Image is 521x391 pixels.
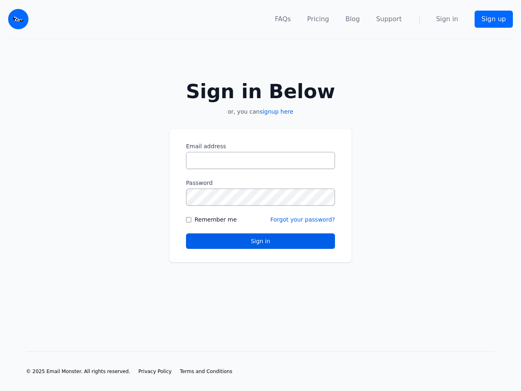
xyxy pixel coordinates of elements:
[8,9,28,29] img: Email Monster
[180,368,232,375] a: Terms and Conditions
[186,233,335,249] button: Sign in
[376,14,402,24] a: Support
[138,369,172,374] span: Privacy Policy
[186,179,335,187] label: Password
[169,108,352,116] p: or, you can
[26,368,130,375] li: © 2025 Email Monster. All rights reserved.
[186,142,335,150] label: Email address
[270,216,335,223] a: Forgot your password?
[475,11,513,28] a: Sign up
[138,368,172,375] a: Privacy Policy
[169,81,352,101] h2: Sign in Below
[180,369,232,374] span: Terms and Conditions
[260,108,293,115] a: signup here
[436,14,458,24] a: Sign in
[346,14,360,24] a: Blog
[275,14,291,24] a: FAQs
[307,14,329,24] a: Pricing
[195,215,237,224] label: Remember me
